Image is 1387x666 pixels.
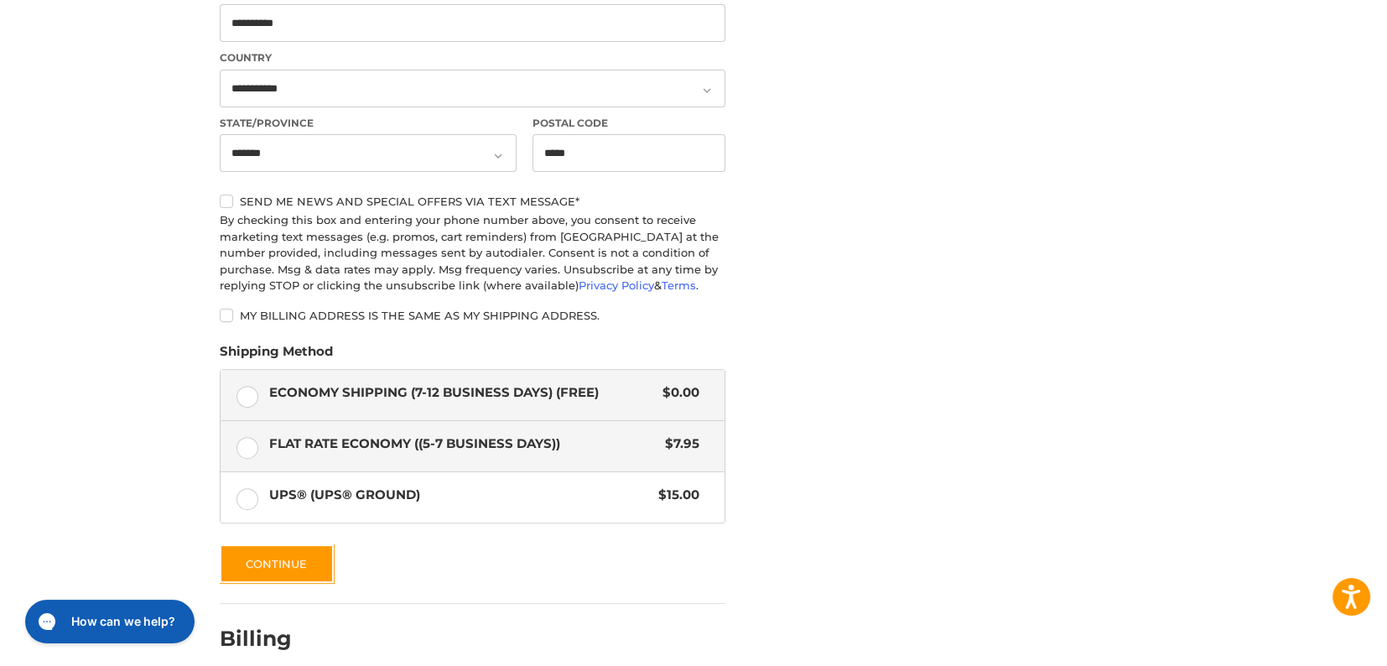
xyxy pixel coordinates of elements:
a: Terms [662,278,696,292]
iframe: Gorgias live chat messenger [17,594,200,649]
span: Economy Shipping (7-12 Business Days) (Free) [269,383,655,403]
label: State/Province [220,116,517,131]
label: Postal Code [532,116,725,131]
a: Privacy Policy [579,278,654,292]
label: My billing address is the same as my shipping address. [220,309,725,322]
button: Continue [220,544,334,583]
div: By checking this box and entering your phone number above, you consent to receive marketing text ... [220,212,725,294]
label: Country [220,50,725,65]
span: UPS® (UPS® Ground) [269,486,651,505]
span: $15.00 [651,486,700,505]
iframe: Google Customer Reviews [1249,621,1387,666]
span: Flat Rate Economy ((5-7 Business Days)) [269,434,657,454]
h2: Billing [220,626,318,652]
span: $0.00 [655,383,700,403]
label: Send me news and special offers via text message* [220,195,725,208]
legend: Shipping Method [220,342,333,369]
span: $7.95 [657,434,700,454]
